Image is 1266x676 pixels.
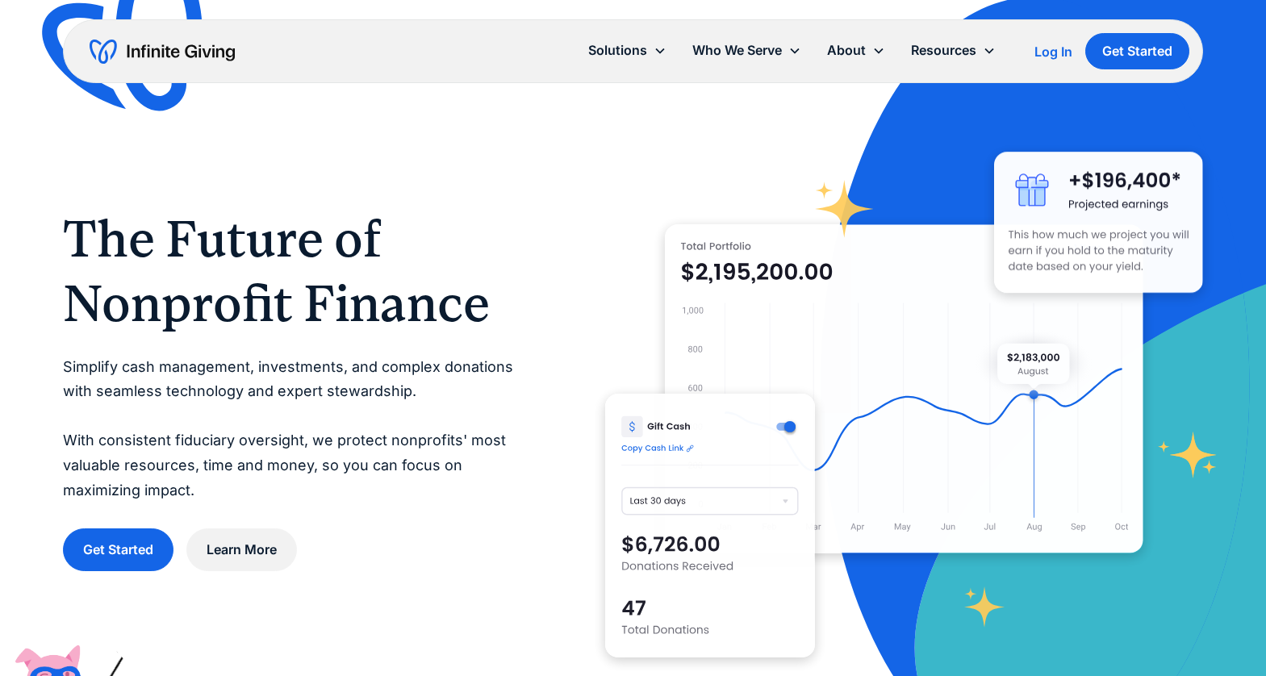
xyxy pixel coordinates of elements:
[679,33,814,68] div: Who We Serve
[911,40,976,61] div: Resources
[1034,42,1072,61] a: Log In
[605,394,814,657] img: donation software for nonprofits
[63,355,541,503] p: Simplify cash management, investments, and complex donations with seamless technology and expert ...
[90,39,235,65] a: home
[186,528,297,571] a: Learn More
[63,207,541,336] h1: The Future of Nonprofit Finance
[814,33,898,68] div: About
[1158,432,1218,478] img: fundraising star
[63,528,173,571] a: Get Started
[575,33,679,68] div: Solutions
[665,224,1143,554] img: nonprofit donation platform
[1085,33,1189,69] a: Get Started
[692,40,782,61] div: Who We Serve
[827,40,866,61] div: About
[1034,45,1072,58] div: Log In
[898,33,1009,68] div: Resources
[588,40,647,61] div: Solutions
